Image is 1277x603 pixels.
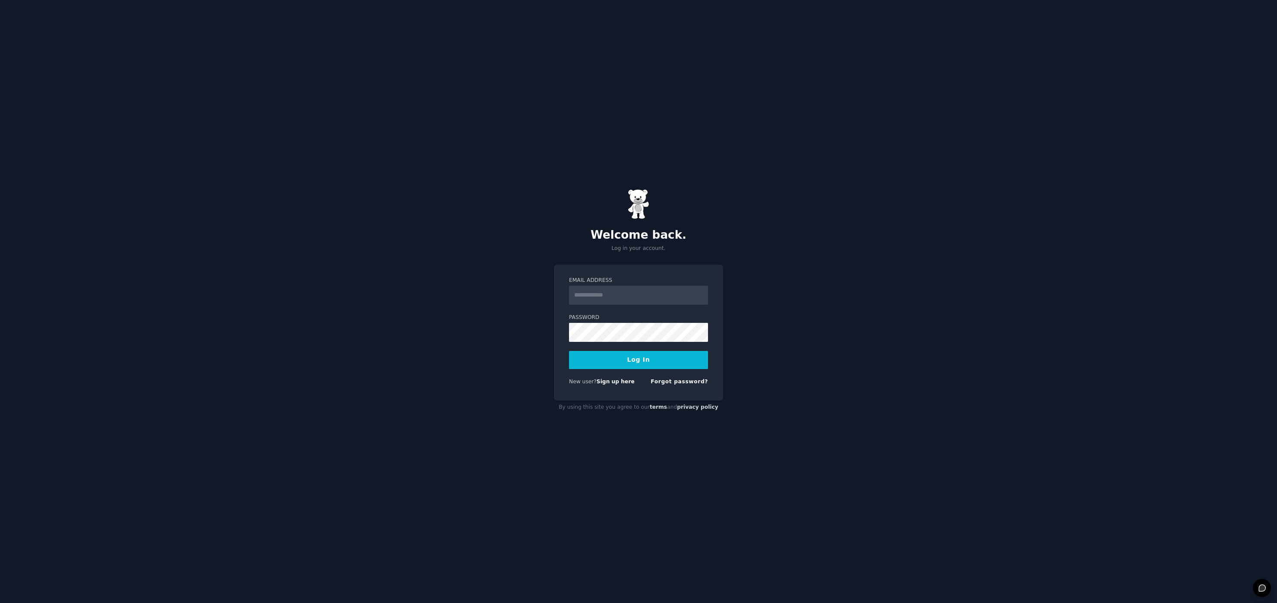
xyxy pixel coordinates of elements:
[554,401,723,414] div: By using this site you agree to our and
[569,277,708,284] label: Email Address
[650,404,667,410] a: terms
[569,314,708,322] label: Password
[569,379,597,385] span: New user?
[597,379,635,385] a: Sign up here
[569,351,708,369] button: Log In
[554,245,723,253] p: Log in your account.
[554,228,723,242] h2: Welcome back.
[677,404,718,410] a: privacy policy
[628,189,649,219] img: Gummy Bear
[651,379,708,385] a: Forgot password?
